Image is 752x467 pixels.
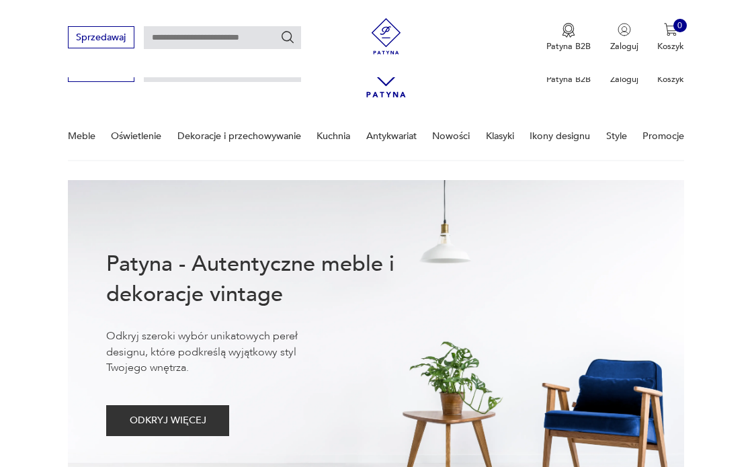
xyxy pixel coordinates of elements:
p: Zaloguj [610,73,638,85]
a: Sprzedawaj [68,34,134,42]
a: ODKRYJ WIĘCEJ [106,417,229,425]
button: 0Koszyk [657,23,684,52]
div: 0 [673,19,687,32]
p: Koszyk [657,40,684,52]
button: ODKRYJ WIĘCEJ [106,405,229,436]
p: Zaloguj [610,40,638,52]
img: Ikonka użytkownika [618,23,631,36]
img: Ikona medalu [562,23,575,38]
a: Antykwariat [366,113,417,159]
a: Ikona medaluPatyna B2B [546,23,591,52]
a: Meble [68,113,95,159]
button: Zaloguj [610,23,638,52]
a: Style [606,113,627,159]
img: Ikona koszyka [664,23,677,36]
button: Patyna B2B [546,23,591,52]
a: Klasyki [486,113,514,159]
button: Szukaj [280,30,295,44]
button: Sprzedawaj [68,26,134,48]
a: Promocje [642,113,684,159]
p: Koszyk [657,73,684,85]
p: Patyna B2B [546,40,591,52]
a: Oświetlenie [111,113,161,159]
a: Kuchnia [317,113,350,159]
a: Nowości [432,113,470,159]
h1: Patyna - Autentyczne meble i dekoracje vintage [106,249,433,310]
p: Patyna B2B [546,73,591,85]
img: Patyna - sklep z meblami i dekoracjami vintage [364,18,409,54]
a: Ikony designu [530,113,590,159]
p: Odkryj szeroki wybór unikatowych pereł designu, które podkreślą wyjątkowy styl Twojego wnętrza. [106,329,336,376]
a: Dekoracje i przechowywanie [177,113,301,159]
